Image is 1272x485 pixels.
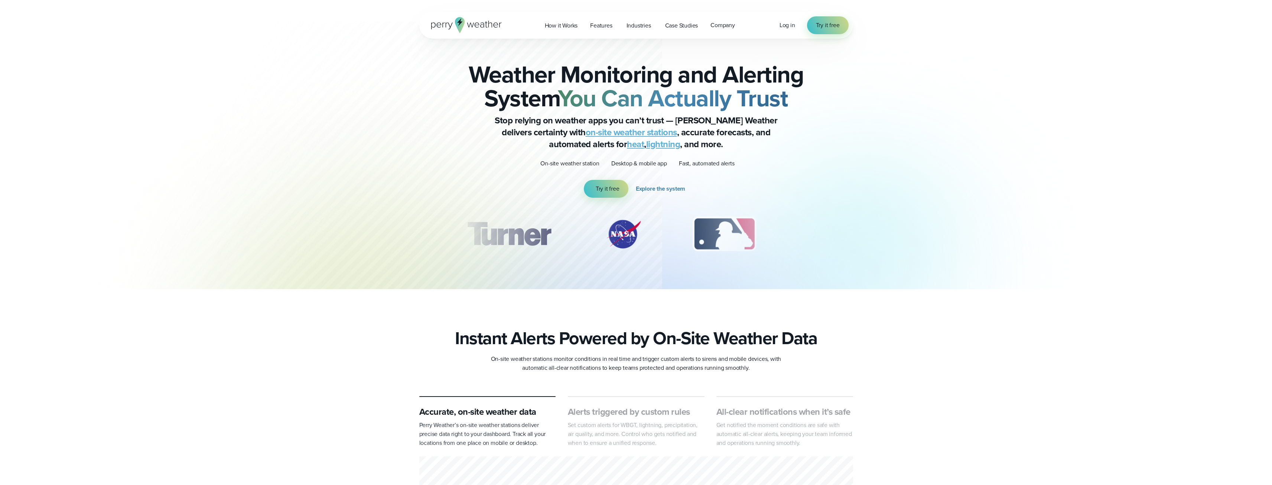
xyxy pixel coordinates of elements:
[590,21,612,30] span: Features
[636,184,685,193] span: Explore the system
[780,21,795,30] a: Log in
[456,216,562,253] div: 1 of 12
[807,16,849,34] a: Try it free
[419,406,556,418] h3: Accurate, on-site weather data
[540,159,599,168] p: On-site weather station
[456,216,816,256] div: slideshow
[799,216,859,253] div: 4 of 12
[488,355,785,372] p: On-site weather stations monitor conditions in real time and trigger custom alerts to sirens and ...
[816,21,840,30] span: Try it free
[716,406,853,418] h3: All-clear notifications when it’s safe
[419,421,556,447] p: Perry Weather’s on-site weather stations deliver precise data right to your dashboard. Track all ...
[539,18,584,33] a: How it Works
[799,216,859,253] img: PGA.svg
[716,421,853,447] p: Get notified the moment conditions are safe with automatic all-clear alerts, keeping your team in...
[586,126,677,139] a: on-site weather stations
[488,114,785,150] p: Stop relying on weather apps you can’t trust — [PERSON_NAME] Weather delivers certainty with , ac...
[456,62,816,110] h2: Weather Monitoring and Alerting System
[646,138,680,151] a: lightning
[456,216,562,253] img: Turner-Construction_1.svg
[558,81,788,116] strong: You Can Actually Trust
[627,21,651,30] span: Industries
[780,21,795,29] span: Log in
[665,21,698,30] span: Case Studies
[659,18,705,33] a: Case Studies
[568,406,705,418] h3: Alerts triggered by custom rules
[596,184,619,193] span: Try it free
[568,421,705,447] p: Set custom alerts for WBGT, lightning, precipitation, air quality, and more. Control who gets not...
[598,216,650,253] img: NASA.svg
[710,21,735,30] span: Company
[611,159,667,168] p: Desktop & mobile app
[545,21,578,30] span: How it Works
[584,180,628,198] a: Try it free
[636,180,688,198] a: Explore the system
[685,216,764,253] div: 3 of 12
[627,138,644,151] a: heat
[685,216,764,253] img: MLB.svg
[679,159,735,168] p: Fast, automated alerts
[598,216,650,253] div: 2 of 12
[455,328,817,349] h2: Instant Alerts Powered by On-Site Weather Data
